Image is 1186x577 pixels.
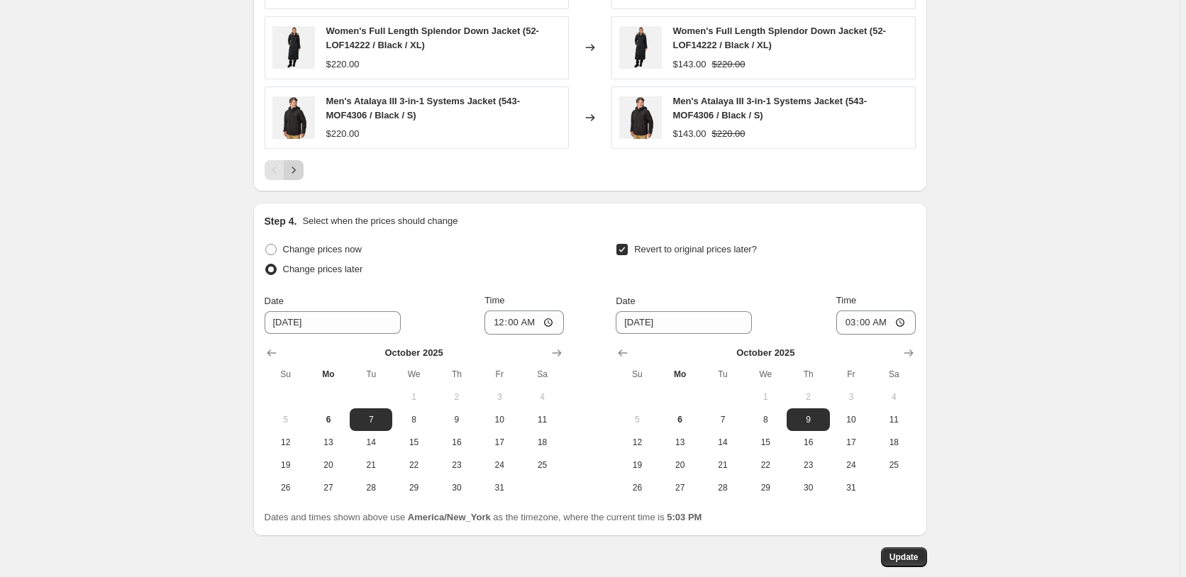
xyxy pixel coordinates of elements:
[398,391,429,403] span: 1
[313,414,344,425] span: 6
[712,127,746,141] strike: $220.00
[613,343,633,363] button: Show previous month, September 2025
[665,482,696,493] span: 27
[262,343,282,363] button: Show previous month, September 2025
[484,369,515,380] span: Fr
[484,310,564,335] input: 12:00
[484,437,515,448] span: 17
[702,363,744,386] th: Tuesday
[392,431,435,454] button: Wednesday October 15 2025
[478,386,521,408] button: Friday October 3 2025
[878,391,909,403] span: 4
[441,414,472,425] span: 9
[478,476,521,499] button: Friday October 31 2025
[526,391,558,403] span: 4
[707,414,738,425] span: 7
[350,476,392,499] button: Tuesday October 28 2025
[272,96,315,139] img: 496MOF3306BLACK_2306_FW-008_80x.jpg
[436,386,478,408] button: Thursday October 2 2025
[830,386,872,408] button: Friday October 3 2025
[265,296,284,306] span: Date
[521,363,563,386] th: Saturday
[307,454,350,476] button: Monday October 20 2025
[750,369,781,380] span: We
[392,454,435,476] button: Wednesday October 22 2025
[478,454,521,476] button: Friday October 24 2025
[484,391,515,403] span: 3
[283,244,362,254] span: Change prices now
[621,414,653,425] span: 5
[392,363,435,386] th: Wednesday
[478,363,521,386] th: Friday
[836,437,867,448] span: 17
[313,482,344,493] span: 27
[441,482,472,493] span: 30
[707,482,738,493] span: 28
[872,386,915,408] button: Saturday October 4 2025
[744,363,787,386] th: Wednesday
[792,459,824,471] span: 23
[787,431,829,454] button: Thursday October 16 2025
[270,414,301,425] span: 5
[265,431,307,454] button: Sunday October 12 2025
[265,160,304,180] nav: Pagination
[836,310,916,335] input: 12:00
[265,363,307,386] th: Sunday
[616,408,658,431] button: Sunday October 5 2025
[272,26,315,69] img: 52LOF14222BLACK_023_80x.jpg
[878,414,909,425] span: 11
[284,160,304,180] button: Next
[787,454,829,476] button: Thursday October 23 2025
[350,431,392,454] button: Tuesday October 14 2025
[673,57,706,72] div: $143.00
[702,408,744,431] button: Tuesday October 7 2025
[302,214,458,228] p: Select when the prices should change
[878,437,909,448] span: 18
[744,431,787,454] button: Wednesday October 15 2025
[673,26,886,50] span: Women's Full Length Splendor Down Jacket (52-LOF14222 / Black / XL)
[521,431,563,454] button: Saturday October 18 2025
[792,437,824,448] span: 16
[436,431,478,454] button: Thursday October 16 2025
[521,454,563,476] button: Saturday October 25 2025
[707,459,738,471] span: 21
[526,459,558,471] span: 25
[265,214,297,228] h2: Step 4.
[526,414,558,425] span: 11
[484,414,515,425] span: 10
[355,482,387,493] span: 28
[750,437,781,448] span: 15
[265,311,401,334] input: 10/6/2025
[836,295,856,306] span: Time
[526,437,558,448] span: 18
[408,512,491,522] b: America/New_York
[673,96,868,121] span: Men's Atalaya III 3-in-1 Systems Jacket (543-MOF4306 / Black / S)
[830,408,872,431] button: Friday October 10 2025
[484,459,515,471] span: 24
[787,476,829,499] button: Thursday October 30 2025
[547,343,567,363] button: Show next month, November 2025
[392,386,435,408] button: Wednesday October 1 2025
[787,363,829,386] th: Thursday
[872,408,915,431] button: Saturday October 11 2025
[621,369,653,380] span: Su
[830,363,872,386] th: Friday
[619,26,662,69] img: 52LOF14222BLACK_023_80x.jpg
[744,476,787,499] button: Wednesday October 29 2025
[265,476,307,499] button: Sunday October 26 2025
[881,547,927,567] button: Update
[307,476,350,499] button: Monday October 27 2025
[792,391,824,403] span: 2
[616,454,658,476] button: Sunday October 19 2025
[392,476,435,499] button: Wednesday October 29 2025
[792,369,824,380] span: Th
[355,369,387,380] span: Tu
[436,408,478,431] button: Thursday October 9 2025
[707,437,738,448] span: 14
[659,476,702,499] button: Monday October 27 2025
[836,414,867,425] span: 10
[872,431,915,454] button: Saturday October 18 2025
[750,391,781,403] span: 1
[872,363,915,386] th: Saturday
[619,96,662,139] img: 496MOF3306BLACK_2306_FW-008_80x.jpg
